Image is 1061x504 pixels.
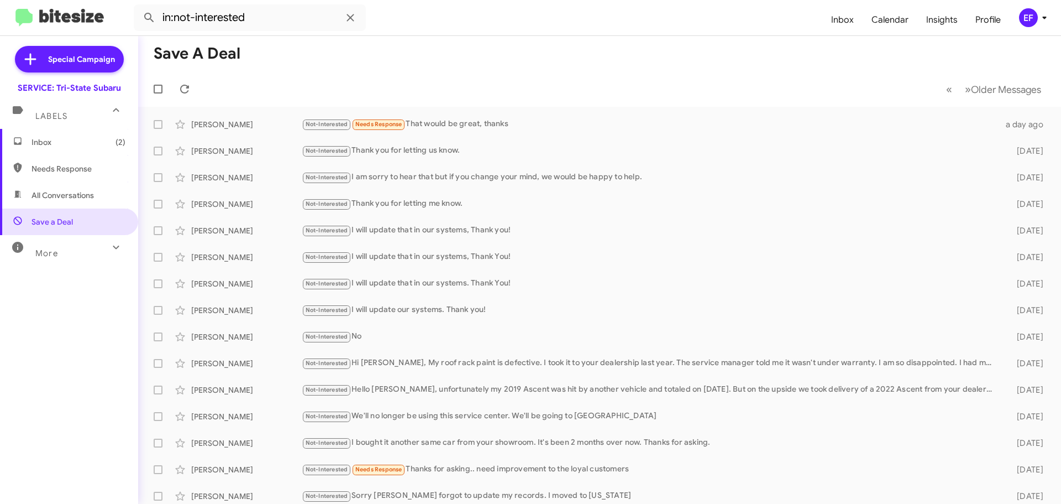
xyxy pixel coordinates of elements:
[302,277,999,290] div: I will update that in our systems. Thank You!
[191,199,302,210] div: [PERSON_NAME]
[999,305,1052,316] div: [DATE]
[306,306,348,314] span: Not-Interested
[965,82,971,96] span: »
[999,119,1052,130] div: a day ago
[306,253,348,261] span: Not-Interested
[822,4,863,36] a: Inbox
[302,330,999,343] div: No
[939,78,959,101] button: Previous
[971,84,1041,96] span: Older Messages
[191,146,302,157] div: [PERSON_NAME]
[306,492,348,500] span: Not-Interested
[31,190,94,201] span: All Conversations
[48,54,115,65] span: Special Campaign
[999,225,1052,236] div: [DATE]
[302,198,999,210] div: Thank you for letting me know.
[191,491,302,502] div: [PERSON_NAME]
[31,137,125,148] span: Inbox
[302,437,999,449] div: I bought it another same car from your showroom. It's been 2 months over now. Thanks for asking.
[302,171,999,184] div: I am sorry to hear that but if you change your mind, we would be happy to help.
[154,45,240,63] h1: Save a Deal
[191,411,302,422] div: [PERSON_NAME]
[306,200,348,207] span: Not-Interested
[999,199,1052,210] div: [DATE]
[191,305,302,316] div: [PERSON_NAME]
[302,118,999,131] div: That would be great, thanks
[967,4,1010,36] a: Profile
[302,251,999,263] div: I will update that in our systems, Thank You!
[306,174,348,181] span: Not-Interested
[306,360,348,367] span: Not-Interested
[115,137,125,148] span: (2)
[958,78,1048,101] button: Next
[191,385,302,396] div: [PERSON_NAME]
[302,383,999,396] div: Hello [PERSON_NAME], unfortunately my 2019 Ascent was hit by another vehicle and totaled on [DATE...
[31,163,125,174] span: Needs Response
[940,78,1048,101] nav: Page navigation example
[15,46,124,72] a: Special Campaign
[306,121,348,128] span: Not-Interested
[999,438,1052,449] div: [DATE]
[302,144,999,157] div: Thank you for letting us know.
[18,82,121,93] div: SERVICE: Tri-State Subaru
[999,464,1052,475] div: [DATE]
[191,225,302,236] div: [PERSON_NAME]
[35,111,67,121] span: Labels
[302,224,999,237] div: I will update that in our systems, Thank you!
[355,466,402,473] span: Needs Response
[306,466,348,473] span: Not-Interested
[999,331,1052,342] div: [DATE]
[302,357,999,370] div: Hi [PERSON_NAME], My roof rack paint is defective. I took it to your dealership last year. The se...
[863,4,917,36] a: Calendar
[302,490,999,502] div: Sorry [PERSON_NAME] forgot to update my records. I moved to [US_STATE]
[302,304,999,316] div: I will update our systems. Thank you!
[999,491,1052,502] div: [DATE]
[999,411,1052,422] div: [DATE]
[999,146,1052,157] div: [DATE]
[191,358,302,369] div: [PERSON_NAME]
[191,278,302,289] div: [PERSON_NAME]
[1010,8,1049,27] button: EF
[355,121,402,128] span: Needs Response
[306,413,348,420] span: Not-Interested
[191,119,302,130] div: [PERSON_NAME]
[134,4,366,31] input: Search
[306,439,348,446] span: Not-Interested
[191,252,302,263] div: [PERSON_NAME]
[1019,8,1038,27] div: EF
[191,331,302,342] div: [PERSON_NAME]
[306,147,348,154] span: Not-Interested
[999,172,1052,183] div: [DATE]
[302,410,999,423] div: We'll no longer be using this service center. We'll be going to [GEOGRAPHIC_DATA]
[35,248,58,258] span: More
[306,227,348,234] span: Not-Interested
[946,82,952,96] span: «
[917,4,967,36] a: Insights
[306,280,348,287] span: Not-Interested
[306,386,348,393] span: Not-Interested
[999,278,1052,289] div: [DATE]
[999,358,1052,369] div: [DATE]
[999,385,1052,396] div: [DATE]
[999,252,1052,263] div: [DATE]
[302,463,999,476] div: Thanks for asking.. need improvement to the loyal customers
[191,172,302,183] div: [PERSON_NAME]
[31,216,73,227] span: Save a Deal
[191,438,302,449] div: [PERSON_NAME]
[191,464,302,475] div: [PERSON_NAME]
[306,333,348,340] span: Not-Interested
